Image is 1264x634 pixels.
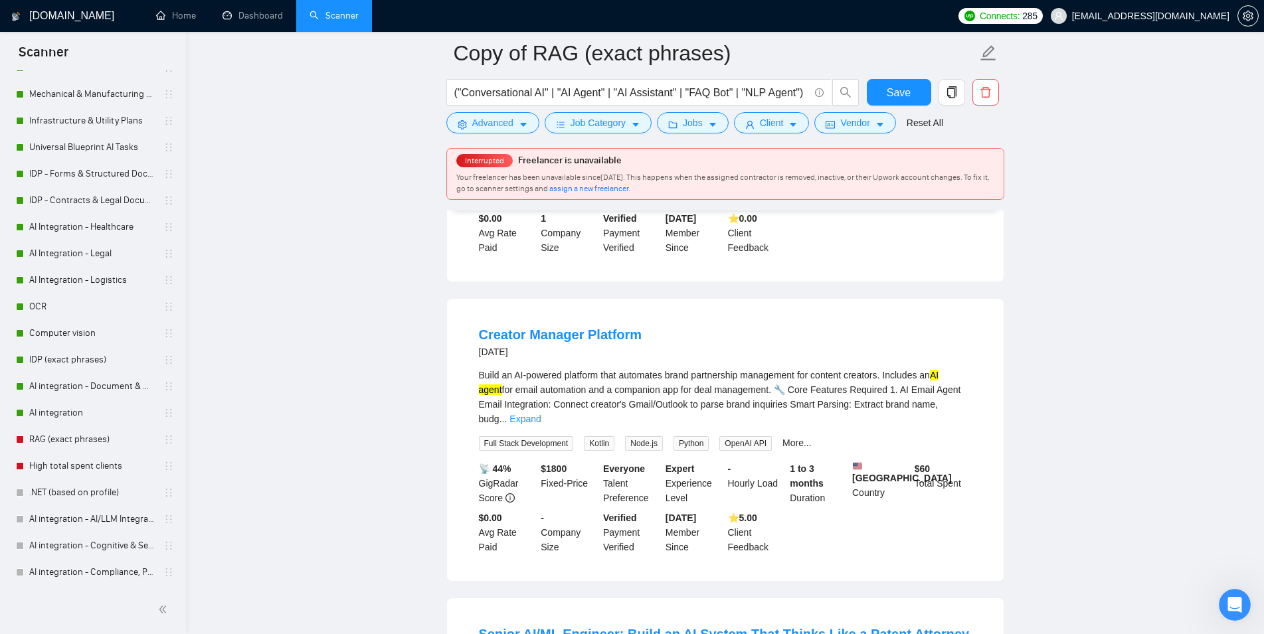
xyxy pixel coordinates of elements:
[875,119,885,129] span: caret-down
[163,301,174,312] span: holder
[600,461,663,505] div: Talent Preference
[666,463,695,474] b: Expert
[1022,9,1037,23] span: 285
[538,511,600,554] div: Company Size
[725,211,788,255] div: Client Feedback
[674,436,709,451] span: Python
[479,384,502,395] mark: agent
[505,493,515,503] span: info-circle
[980,44,997,62] span: edit
[479,513,502,523] b: $0.00
[518,155,622,166] span: Freelancer is unavailable
[734,112,810,133] button: userClientcaret-down
[666,513,696,523] b: [DATE]
[725,511,788,554] div: Client Feedback
[1219,589,1251,621] iframe: Intercom live chat
[461,156,508,165] span: Interrupted
[163,434,174,445] span: holder
[657,112,729,133] button: folderJobscaret-down
[472,116,513,130] span: Advanced
[867,79,931,106] button: Save
[663,211,725,255] div: Member Since
[476,461,539,505] div: GigRadar Score
[479,368,972,426] div: Build an AI-powered platform that automates brand partnership management for content creators. In...
[973,86,998,98] span: delete
[760,116,784,130] span: Client
[223,10,283,21] a: dashboardDashboard
[11,6,21,27] img: logo
[972,79,999,106] button: delete
[446,112,539,133] button: settingAdvancedcaret-down
[683,116,703,130] span: Jobs
[163,116,174,126] span: holder
[1237,5,1259,27] button: setting
[29,506,155,532] a: AI integration - AI/LLM Integration & Deployment
[158,603,171,616] span: double-left
[29,400,155,426] a: AI integration
[479,344,642,360] div: [DATE]
[29,214,155,240] a: AI Integration - Healthcare
[1238,11,1258,21] span: setting
[980,9,1020,23] span: Connects:
[915,463,930,474] b: $ 60
[556,119,565,129] span: bars
[625,436,663,451] span: Node.js
[728,513,757,523] b: ⭐️ 5.00
[458,119,467,129] span: setting
[476,511,539,554] div: Avg Rate Paid
[479,327,642,342] a: Creator Manager Platform
[541,513,544,523] b: -
[8,42,79,70] span: Scanner
[163,142,174,153] span: holder
[745,119,755,129] span: user
[603,463,645,474] b: Everyone
[454,84,809,101] input: Search Freelance Jobs...
[163,461,174,471] span: holder
[600,511,663,554] div: Payment Verified
[719,436,772,451] span: OpenAI API
[163,355,174,365] span: holder
[29,267,155,293] a: AI Integration - Logistics
[163,248,174,259] span: holder
[29,108,155,134] a: Infrastructure & Utility Plans
[29,134,155,161] a: Universal Blueprint AI Tasks
[163,275,174,285] span: holder
[549,184,628,193] span: assign a new freelancer
[964,11,975,21] img: upwork-logo.png
[479,463,511,474] b: 📡 44%
[541,213,546,224] b: 1
[850,461,912,505] div: Country
[833,86,858,98] span: search
[163,514,174,524] span: holder
[887,84,911,101] span: Save
[853,461,862,471] img: 🇺🇸
[852,461,952,483] b: [GEOGRAPHIC_DATA]
[603,213,637,224] b: Verified
[476,211,539,255] div: Avg Rate Paid
[29,320,155,347] a: Computer vision
[29,479,155,506] a: .NET (based on profile)
[163,408,174,418] span: holder
[939,86,964,98] span: copy
[708,119,717,129] span: caret-down
[499,414,507,424] span: ...
[479,213,502,224] b: $0.00
[509,414,541,424] a: Expand
[545,112,652,133] button: barsJob Categorycaret-down
[725,461,788,505] div: Hourly Load
[163,381,174,392] span: holder
[571,116,626,130] span: Job Category
[666,213,696,224] b: [DATE]
[1054,11,1063,21] span: user
[29,373,155,400] a: AI integration - Document & Workflow Automation
[788,119,798,129] span: caret-down
[815,88,824,97] span: info-circle
[163,169,174,179] span: holder
[29,161,155,187] a: IDP - Forms & Structured Documents
[728,463,731,474] b: -
[454,37,977,70] input: Scanner name...
[826,119,835,129] span: idcard
[456,173,989,193] span: Your freelancer has been unavailable since [DATE] . This happens when the assigned contractor is ...
[663,461,725,505] div: Experience Level
[163,487,174,498] span: holder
